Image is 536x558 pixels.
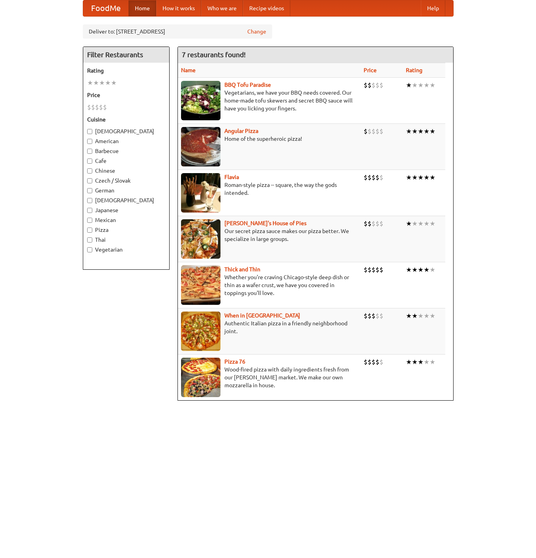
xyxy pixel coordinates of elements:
[87,168,92,174] input: Chinese
[156,0,201,16] a: How it works
[87,226,165,234] label: Pizza
[87,208,92,213] input: Japanese
[430,81,435,90] li: ★
[372,312,375,320] li: $
[368,219,372,228] li: $
[364,265,368,274] li: $
[87,139,92,144] input: American
[87,228,92,233] input: Pizza
[181,135,358,143] p: Home of the superheroic pizza!
[412,173,418,182] li: ★
[375,219,379,228] li: $
[406,173,412,182] li: ★
[181,181,358,197] p: Roman-style pizza -- square, the way the gods intended.
[375,358,379,366] li: $
[87,198,92,203] input: [DEMOGRAPHIC_DATA]
[379,173,383,182] li: $
[406,265,412,274] li: ★
[430,173,435,182] li: ★
[430,219,435,228] li: ★
[87,149,92,154] input: Barbecue
[111,78,117,87] li: ★
[181,358,220,397] img: pizza76.jpg
[368,358,372,366] li: $
[181,366,358,389] p: Wood-fired pizza with daily ingredients fresh from our [PERSON_NAME] market. We make our own mozz...
[424,358,430,366] li: ★
[379,265,383,274] li: $
[181,89,358,112] p: Vegetarians, we have your BBQ needs covered. Our home-made tofu skewers and secret BBQ sauce will...
[87,127,165,135] label: [DEMOGRAPHIC_DATA]
[372,81,375,90] li: $
[87,103,91,112] li: $
[375,312,379,320] li: $
[181,227,358,243] p: Our secret pizza sauce makes our pizza better. We specialize in large groups.
[87,157,165,165] label: Cafe
[87,137,165,145] label: American
[368,312,372,320] li: $
[364,127,368,136] li: $
[364,219,368,228] li: $
[181,173,220,213] img: flavia.jpg
[430,127,435,136] li: ★
[364,173,368,182] li: $
[182,51,246,58] ng-pluralize: 7 restaurants found!
[243,0,290,16] a: Recipe videos
[406,127,412,136] li: ★
[364,358,368,366] li: $
[424,219,430,228] li: ★
[372,358,375,366] li: $
[181,67,196,73] a: Name
[181,81,220,120] img: tofuparadise.jpg
[368,81,372,90] li: $
[379,81,383,90] li: $
[87,129,92,134] input: [DEMOGRAPHIC_DATA]
[430,265,435,274] li: ★
[87,167,165,175] label: Chinese
[181,273,358,297] p: Whether you're craving Chicago-style deep dish or thin as a wafer crust, we have you covered in t...
[375,173,379,182] li: $
[224,82,271,88] b: BBQ Tofu Paradise
[379,127,383,136] li: $
[201,0,243,16] a: Who we are
[418,173,424,182] li: ★
[224,266,260,272] b: Thick and Thin
[424,312,430,320] li: ★
[99,78,105,87] li: ★
[95,103,99,112] li: $
[103,103,107,112] li: $
[87,159,92,164] input: Cafe
[418,127,424,136] li: ★
[412,312,418,320] li: ★
[372,219,375,228] li: $
[87,147,165,155] label: Barbecue
[375,81,379,90] li: $
[129,0,156,16] a: Home
[224,220,306,226] a: [PERSON_NAME]'s House of Pies
[375,127,379,136] li: $
[99,103,103,112] li: $
[364,312,368,320] li: $
[87,246,165,254] label: Vegetarian
[87,67,165,75] h5: Rating
[430,358,435,366] li: ★
[83,0,129,16] a: FoodMe
[406,67,422,73] a: Rating
[424,127,430,136] li: ★
[224,174,239,180] b: Flavia
[424,173,430,182] li: ★
[105,78,111,87] li: ★
[87,196,165,204] label: [DEMOGRAPHIC_DATA]
[83,24,272,39] div: Deliver to: [STREET_ADDRESS]
[368,173,372,182] li: $
[181,265,220,305] img: thick.jpg
[87,116,165,123] h5: Cuisine
[406,312,412,320] li: ★
[181,127,220,166] img: angular.jpg
[87,237,92,243] input: Thai
[91,103,95,112] li: $
[224,358,245,365] a: Pizza 76
[406,358,412,366] li: ★
[364,67,377,73] a: Price
[412,127,418,136] li: ★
